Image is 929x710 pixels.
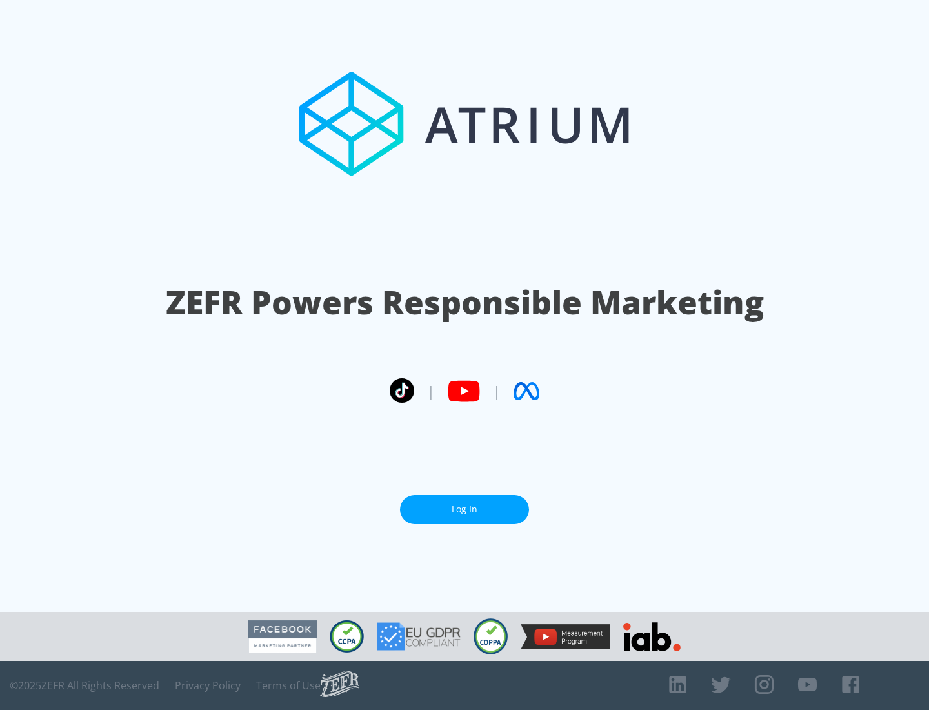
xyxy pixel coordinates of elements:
h1: ZEFR Powers Responsible Marketing [166,280,764,325]
img: IAB [623,622,681,651]
span: | [427,381,435,401]
img: YouTube Measurement Program [521,624,610,649]
span: © 2025 ZEFR All Rights Reserved [10,679,159,692]
span: | [493,381,501,401]
img: CCPA Compliant [330,620,364,653]
img: COPPA Compliant [474,618,508,654]
a: Log In [400,495,529,524]
img: GDPR Compliant [377,622,461,651]
a: Terms of Use [256,679,321,692]
a: Privacy Policy [175,679,241,692]
img: Facebook Marketing Partner [248,620,317,653]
